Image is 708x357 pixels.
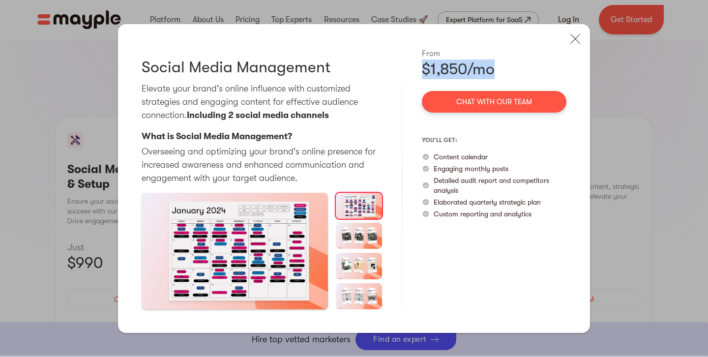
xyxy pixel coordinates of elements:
p: you’ll get: [422,132,566,148]
p: Elevate your brand's online influence with customized strategies and engaging content for effecti... [142,82,382,122]
div: From [422,48,566,59]
div: $1,850/mo [422,59,566,79]
p: What is Social Media Management? [142,130,292,143]
p: Detailed audit report and competitors analysis [434,176,566,195]
h3: Social Media Management [142,58,330,77]
p: Engaging monthly posts [434,164,508,174]
p: Elaborated quarterly strategic plan [434,197,541,207]
p: Overseeing and optimizing your brand's online presence for increased awareness and enhanced commu... [142,145,382,185]
p: Custom reporting and analytics [434,209,531,219]
p: Content calendar [434,152,488,162]
a: open lightbox [142,193,328,309]
a: Chat with our team [422,91,566,113]
strong: Including 2 social media channels [187,110,329,120]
